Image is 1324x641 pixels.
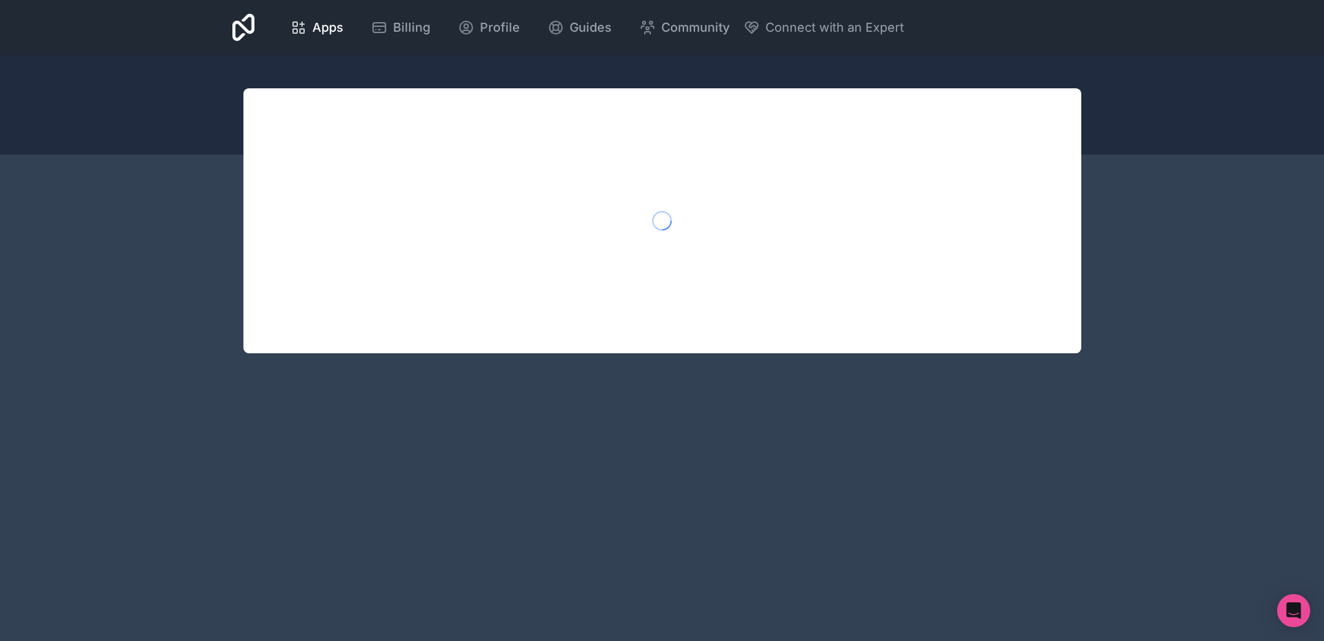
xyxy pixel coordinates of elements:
a: Profile [447,12,531,43]
div: Open Intercom Messenger [1277,594,1310,627]
span: Profile [480,18,520,37]
a: Billing [360,12,441,43]
button: Connect with an Expert [743,18,904,37]
a: Guides [536,12,623,43]
span: Guides [570,18,612,37]
a: Community [628,12,741,43]
span: Community [661,18,730,37]
span: Apps [312,18,343,37]
span: Billing [393,18,430,37]
a: Apps [279,12,354,43]
span: Connect with an Expert [765,18,904,37]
